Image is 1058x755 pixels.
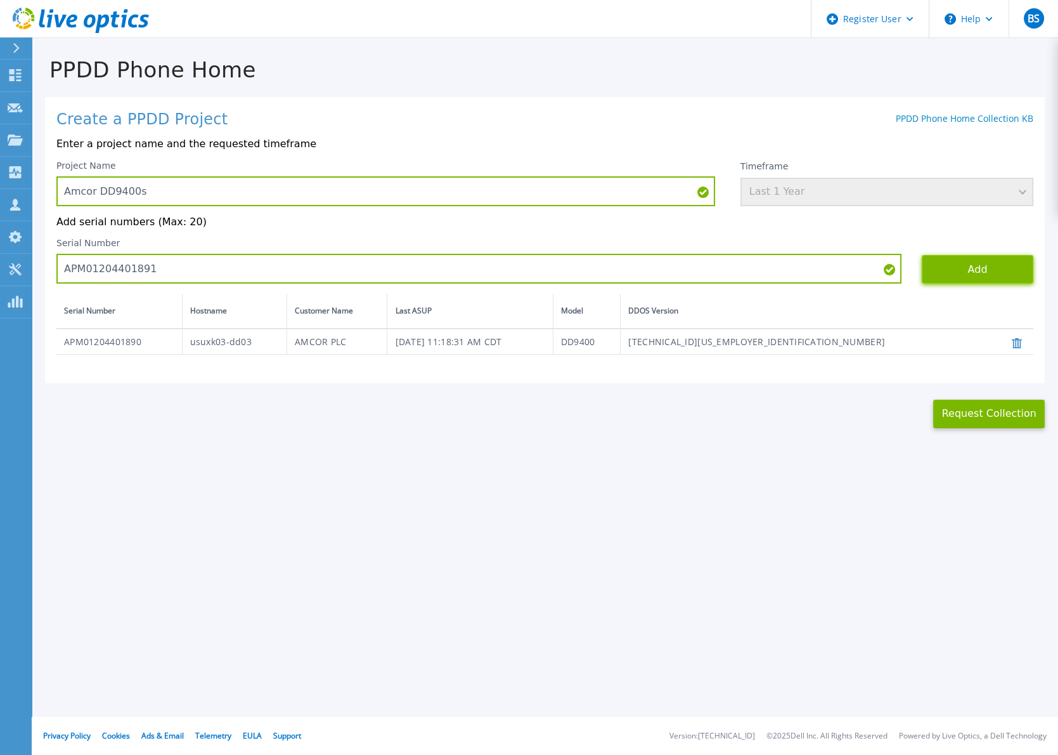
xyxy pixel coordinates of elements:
[43,730,91,741] a: Privacy Policy
[195,730,231,741] a: Telemetry
[621,329,989,355] td: [TECHNICAL_ID][US_EMPLOYER_IDENTIFICATION_NUMBER]
[56,176,715,206] input: Enter Project Name
[243,730,262,741] a: EULA
[182,294,287,329] th: Hostname
[56,254,901,284] input: Enter Serial Number
[553,294,620,329] th: Model
[669,732,755,740] li: Version: [TECHNICAL_ID]
[740,161,789,171] label: Timeframe
[56,294,182,329] th: Serial Number
[56,161,116,170] label: Project Name
[56,138,1033,150] p: Enter a project name and the requested timeframe
[182,329,287,355] td: usuxk03-dd03
[287,329,387,355] td: AMCOR PLC
[32,58,1058,82] h1: PPDD Phone Home
[56,111,228,129] h1: Create a PPDD Project
[1028,13,1040,23] span: BS
[922,255,1033,284] button: Add
[102,730,130,741] a: Cookies
[56,329,182,355] td: APM01204401890
[553,329,620,355] td: DD9400
[899,732,1047,740] li: Powered by Live Optics, a Dell Technology
[621,294,989,329] th: DDOS Version
[141,730,184,741] a: Ads & Email
[766,732,887,740] li: © 2025 Dell Inc. All Rights Reserved
[56,216,1033,228] p: Add serial numbers (Max: 20)
[896,112,1033,124] a: PPDD Phone Home Collection KB
[933,400,1045,428] button: Request Collection
[387,329,553,355] td: [DATE] 11:18:31 AM CDT
[56,239,120,247] label: Serial Number
[287,294,387,329] th: Customer Name
[387,294,553,329] th: Last ASUP
[273,730,301,741] a: Support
